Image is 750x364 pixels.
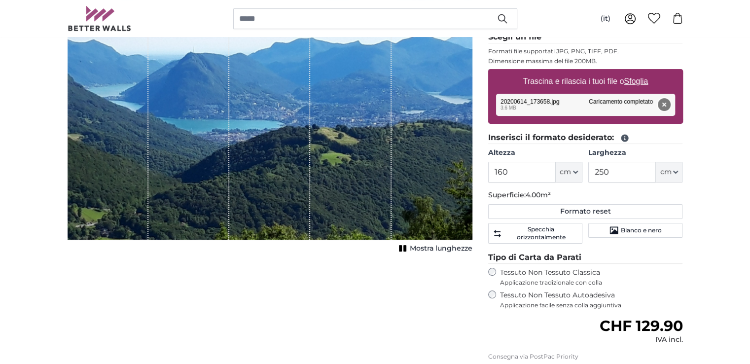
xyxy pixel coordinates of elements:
span: Applicazione facile senza colla aggiuntiva [500,301,683,309]
p: Dimensione massima del file 200MB. [488,57,683,65]
label: Tessuto Non Tessuto Autoadesiva [500,291,683,309]
button: Mostra lunghezze [396,242,472,255]
u: Sfoglia [624,77,648,85]
label: Tessuto Non Tessuto Classica [500,268,683,287]
button: (it) [593,10,618,28]
label: Larghezza [588,148,682,158]
span: Mostra lunghezze [410,244,472,254]
div: IVA incl. [599,335,682,345]
span: Applicazione tradizionale con colla [500,279,683,287]
p: Formati file supportati JPG, PNG, TIFF, PDF. [488,47,683,55]
label: Trascina e rilascia i tuoi file o [519,72,652,91]
span: Bianco e nero [621,226,662,234]
span: CHF 129.90 [599,317,682,335]
button: cm [656,162,682,182]
span: cm [560,167,571,177]
legend: Tipo di Carta da Parati [488,252,683,264]
button: cm [556,162,582,182]
label: Altezza [488,148,582,158]
legend: Inserisci il formato desiderato: [488,132,683,144]
span: Specchia orizzontalmente [504,225,578,241]
legend: Scegli un file [488,31,683,43]
img: Betterwalls [68,6,132,31]
p: Consegna via PostPac Priority [488,353,683,361]
button: Specchia orizzontalmente [488,223,582,244]
button: Formato reset [488,204,683,219]
p: Superficie: [488,190,683,200]
button: Bianco e nero [588,223,682,238]
span: 4.00m² [526,190,551,199]
span: cm [660,167,671,177]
